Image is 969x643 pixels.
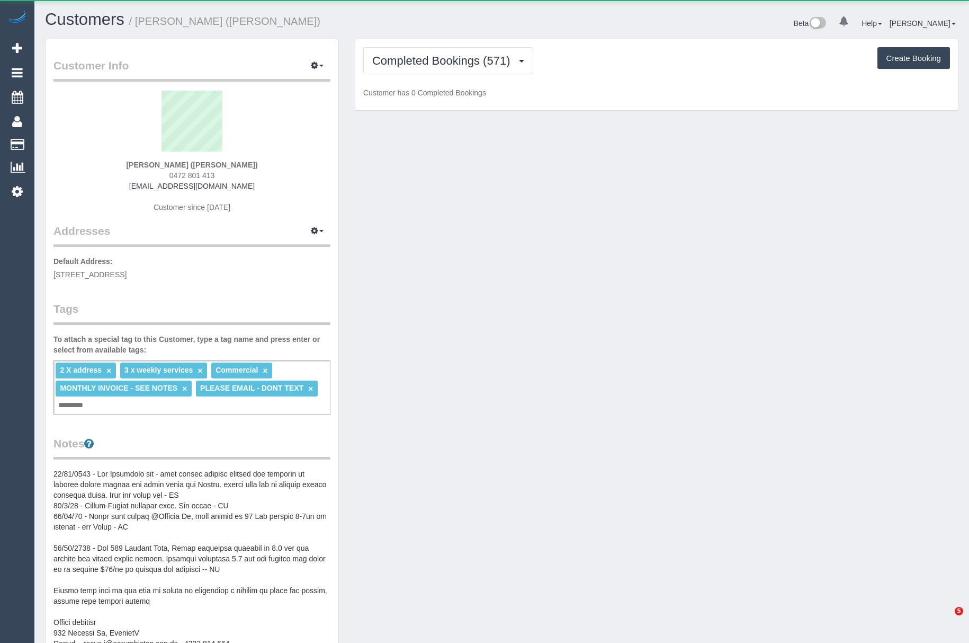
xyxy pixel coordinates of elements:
[60,384,177,392] span: MONTHLY INVOICE - SEE NOTES
[60,366,102,374] span: 2 X address
[124,366,193,374] span: 3 x weekly services
[955,607,963,615] span: 5
[363,87,950,98] p: Customer has 0 Completed Bookings
[363,47,533,74] button: Completed Bookings (571)
[933,607,958,632] iframe: Intercom live chat
[890,19,956,28] a: [PERSON_NAME]
[200,384,303,392] span: PLEASE EMAIL - DONT TEXT
[372,54,515,67] span: Completed Bookings (571)
[106,366,111,375] a: ×
[129,182,255,190] a: [EMAIL_ADDRESS][DOMAIN_NAME]
[794,19,827,28] a: Beta
[129,15,320,27] small: / [PERSON_NAME] ([PERSON_NAME])
[182,384,187,393] a: ×
[53,436,330,460] legend: Notes
[53,58,330,82] legend: Customer Info
[877,47,950,69] button: Create Booking
[53,256,113,267] label: Default Address:
[169,171,215,180] span: 0472 801 413
[53,334,330,355] label: To attach a special tag to this Customer, type a tag name and press enter or select from availabl...
[809,17,826,31] img: New interface
[126,161,257,169] strong: [PERSON_NAME] ([PERSON_NAME])
[216,366,258,374] span: Commercial
[308,384,313,393] a: ×
[263,366,267,375] a: ×
[53,270,127,279] span: [STREET_ADDRESS]
[6,11,28,25] img: Automaid Logo
[45,10,124,29] a: Customers
[862,19,882,28] a: Help
[198,366,202,375] a: ×
[53,301,330,325] legend: Tags
[154,203,230,212] span: Customer since [DATE]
